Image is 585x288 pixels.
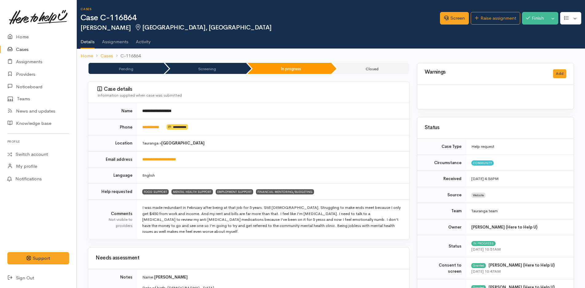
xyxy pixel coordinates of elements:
span: Tauranga » [142,140,205,146]
td: Language [88,167,137,184]
a: Details [80,31,95,49]
td: Email address [88,151,137,167]
span: Community [471,160,494,165]
td: Comments [88,200,137,240]
button: Finish [522,12,548,25]
td: Team [417,203,466,219]
h3: Case details [97,86,402,92]
li: Screening [165,63,246,74]
a: Raise assignment [471,12,520,25]
b: [PERSON_NAME] (Here to Help U) [489,263,555,268]
nav: breadcrumb [77,49,585,63]
b: [PERSON_NAME] (Here to Help U) [471,225,537,230]
td: Phone [88,119,137,135]
div: [DATE] 10:47AM [471,268,566,275]
h1: Case C-116864 [80,13,440,22]
li: Pending [88,63,164,74]
span: FOOD SUPPORT [142,189,169,194]
td: Name [88,103,137,119]
a: Screen [440,12,469,25]
td: Case Type [417,139,466,155]
span: FINANCIAL MENTORING/BUDGETING [256,189,314,194]
li: In progress [247,63,331,74]
a: Assignments [102,31,128,48]
td: Received [417,171,466,187]
div: Not visible to providers [96,217,132,228]
td: Location [88,135,137,152]
h6: Profile [7,137,69,146]
h3: Needs assessment [96,255,402,261]
td: Owner [417,219,466,235]
td: Source [417,187,466,203]
td: Help request [466,139,574,155]
td: Consent to screen [417,257,466,279]
h6: Cases [80,7,440,11]
h3: Warnings [425,69,546,75]
span: Tauranga team [471,208,498,213]
div: [DATE] 10:51AM [471,246,566,252]
td: Status [417,235,466,257]
td: English [137,167,409,184]
a: Home [80,52,93,60]
time: [DATE] 4:56PM [471,176,499,181]
li: C-116864 [113,52,141,60]
h2: [PERSON_NAME] [80,24,440,31]
b: [GEOGRAPHIC_DATA] [161,140,205,146]
td: I was made redundant in February after being at that job for 5 years. Still [DEMOGRAPHIC_DATA]. S... [137,200,409,240]
span: MENTAL HEALTH SUPPORT [171,189,213,194]
p: Name: [142,274,402,280]
td: Circumstance [417,155,466,171]
span: Website [471,193,485,198]
button: Support [7,252,69,265]
button: Add [553,69,566,78]
span: EMPLOYMENT SUPPORT [216,189,253,194]
span: [PERSON_NAME] [154,275,188,280]
span: [GEOGRAPHIC_DATA], [GEOGRAPHIC_DATA] [135,24,272,31]
span: In progress [471,241,496,246]
a: Activity [136,31,151,48]
a: Cases [100,52,113,60]
div: Granted [471,263,486,268]
td: Help requested [88,183,137,200]
div: Information supplied when case was submitted [97,92,402,98]
h3: Status [425,125,566,131]
li: Closed [332,63,409,74]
